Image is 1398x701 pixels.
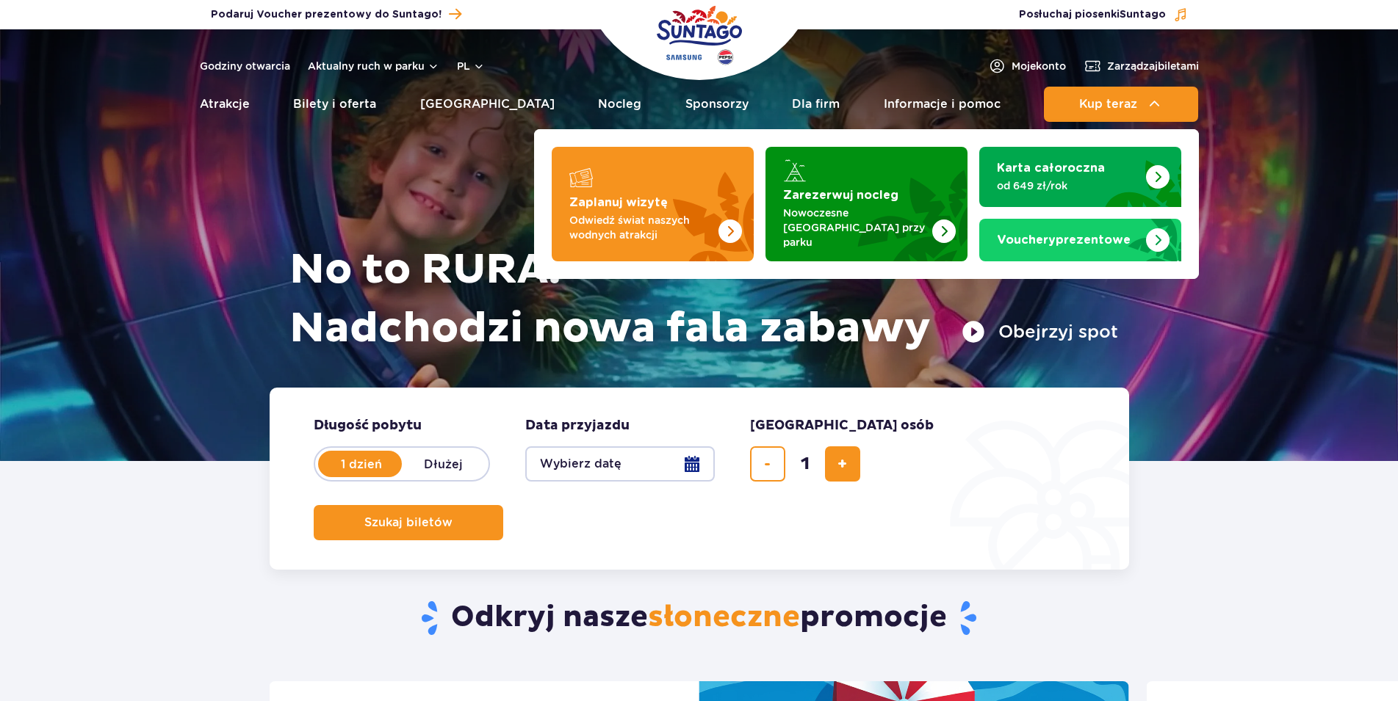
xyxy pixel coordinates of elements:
[783,206,926,250] p: Nowoczesne [GEOGRAPHIC_DATA] przy parku
[648,599,800,636] span: słoneczne
[270,388,1129,570] form: Planowanie wizyty w Park of Poland
[314,417,422,435] span: Długość pobytu
[402,448,486,479] label: Dłużej
[314,505,503,540] button: Szukaj biletów
[788,446,823,482] input: liczba biletów
[997,234,1131,246] strong: prezentowe
[289,241,1118,358] h1: No to RURA! Nadchodzi nowa fala zabawy
[750,417,934,435] span: [GEOGRAPHIC_DATA] osób
[269,599,1129,637] h2: Odkryj nasze promocje
[1012,59,1066,73] span: Moje konto
[364,516,453,529] span: Szukaj biletów
[997,178,1140,193] p: od 649 zł/rok
[783,189,898,201] strong: Zarezerwuj nocleg
[320,448,403,479] label: 1 dzień
[997,234,1056,246] span: Vouchery
[1019,7,1188,22] button: Posłuchaj piosenkiSuntago
[962,320,1118,344] button: Obejrzyj spot
[598,87,641,122] a: Nocleg
[1079,98,1137,111] span: Kup teraz
[1084,57,1199,75] a: Zarządzajbiletami
[1107,59,1199,73] span: Zarządzaj biletami
[552,147,754,261] a: Zaplanuj wizytę
[200,59,290,73] a: Godziny otwarcia
[200,87,250,122] a: Atrakcje
[525,417,630,435] span: Data przyjazdu
[825,446,860,482] button: dodaj bilet
[457,59,485,73] button: pl
[792,87,840,122] a: Dla firm
[1019,7,1166,22] span: Posłuchaj piosenki
[1044,87,1198,122] button: Kup teraz
[293,87,376,122] a: Bilety i oferta
[979,219,1181,261] a: Vouchery prezentowe
[685,87,749,122] a: Sponsorzy
[525,446,715,482] button: Wybierz datę
[979,147,1181,207] a: Karta całoroczna
[420,87,555,122] a: [GEOGRAPHIC_DATA]
[211,4,461,24] a: Podaruj Voucher prezentowy do Suntago!
[308,60,439,72] button: Aktualny ruch w parku
[884,87,1001,122] a: Informacje i pomoc
[569,197,668,208] strong: Zaplanuj wizytę
[211,7,442,22] span: Podaruj Voucher prezentowy do Suntago!
[765,147,968,261] a: Zarezerwuj nocleg
[997,162,1105,174] strong: Karta całoroczna
[750,446,785,482] button: usuń bilet
[1120,10,1166,20] span: Suntago
[988,57,1066,75] a: Mojekonto
[569,213,713,242] p: Odwiedź świat naszych wodnych atrakcji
